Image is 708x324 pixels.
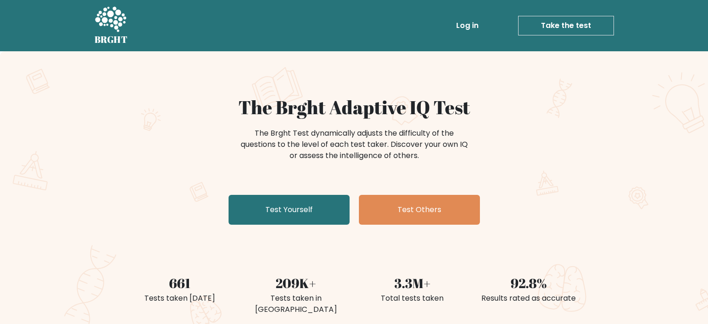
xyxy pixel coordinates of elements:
div: Tests taken in [GEOGRAPHIC_DATA] [243,293,349,315]
div: 3.3M+ [360,273,465,293]
div: 209K+ [243,273,349,293]
h1: The Brght Adaptive IQ Test [127,96,581,118]
h5: BRGHT [94,34,128,45]
div: Tests taken [DATE] [127,293,232,304]
a: Test Others [359,195,480,225]
a: Take the test [518,16,614,35]
a: Test Yourself [229,195,350,225]
div: 92.8% [476,273,581,293]
div: Total tests taken [360,293,465,304]
div: 661 [127,273,232,293]
div: The Brght Test dynamically adjusts the difficulty of the questions to the level of each test take... [238,128,471,161]
div: Results rated as accurate [476,293,581,304]
a: Log in [452,16,482,35]
a: BRGHT [94,4,128,48]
